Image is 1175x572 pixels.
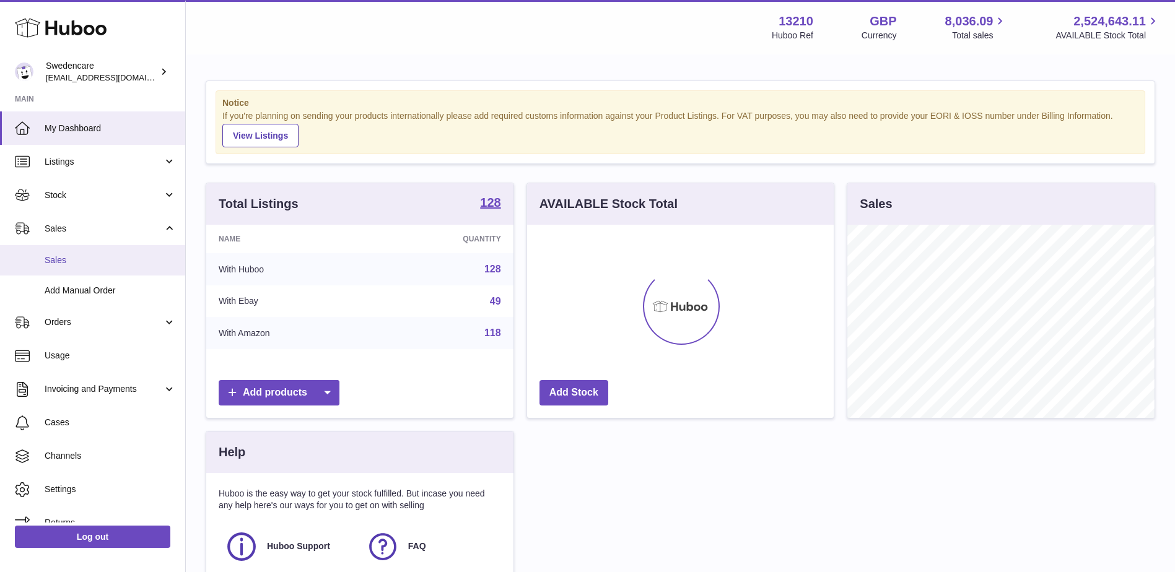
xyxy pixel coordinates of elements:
a: 8,036.09 Total sales [945,13,1008,41]
span: FAQ [408,540,426,552]
h3: Help [219,444,245,461]
a: 49 [490,296,501,306]
span: Cases [45,417,176,428]
th: Name [206,225,374,253]
a: Add Stock [539,380,608,405]
span: Sales [45,254,176,266]
strong: Notice [222,97,1138,109]
img: gemma.horsfield@swedencare.co.uk [15,63,33,81]
span: 8,036.09 [945,13,994,30]
span: Returns [45,517,176,529]
span: AVAILABLE Stock Total [1055,30,1160,41]
div: If you're planning on sending your products internationally please add required customs informati... [222,110,1138,147]
span: Sales [45,223,163,235]
strong: 13210 [779,13,813,30]
td: With Ebay [206,285,374,318]
span: Stock [45,189,163,201]
span: Total sales [952,30,1007,41]
span: Huboo Support [267,540,330,552]
td: With Huboo [206,253,374,285]
a: 128 [484,264,501,274]
h3: Total Listings [219,196,299,212]
span: Settings [45,483,176,495]
span: My Dashboard [45,123,176,134]
a: Add products [219,380,339,405]
h3: AVAILABLE Stock Total [539,196,678,212]
td: With Amazon [206,317,374,349]
span: Invoicing and Payments [45,383,163,395]
p: Huboo is the easy way to get your stock fulfilled. But incase you need any help here's our ways f... [219,488,501,511]
a: Huboo Support [225,530,354,563]
span: Usage [45,350,176,362]
span: Listings [45,156,163,168]
a: View Listings [222,124,299,147]
a: 118 [484,327,501,338]
span: 2,524,643.11 [1073,13,1146,30]
a: Log out [15,526,170,548]
strong: GBP [870,13,896,30]
span: Channels [45,450,176,462]
a: 2,524,643.11 AVAILABLE Stock Total [1055,13,1160,41]
h3: Sales [860,196,892,212]
span: [EMAIL_ADDRESS][DOMAIN_NAME] [46,72,182,82]
span: Orders [45,316,163,328]
span: Add Manual Order [45,285,176,297]
div: Huboo Ref [772,30,813,41]
div: Swedencare [46,60,157,84]
strong: 128 [480,196,500,209]
th: Quantity [374,225,513,253]
div: Currency [862,30,897,41]
a: 128 [480,196,500,211]
a: FAQ [366,530,495,563]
